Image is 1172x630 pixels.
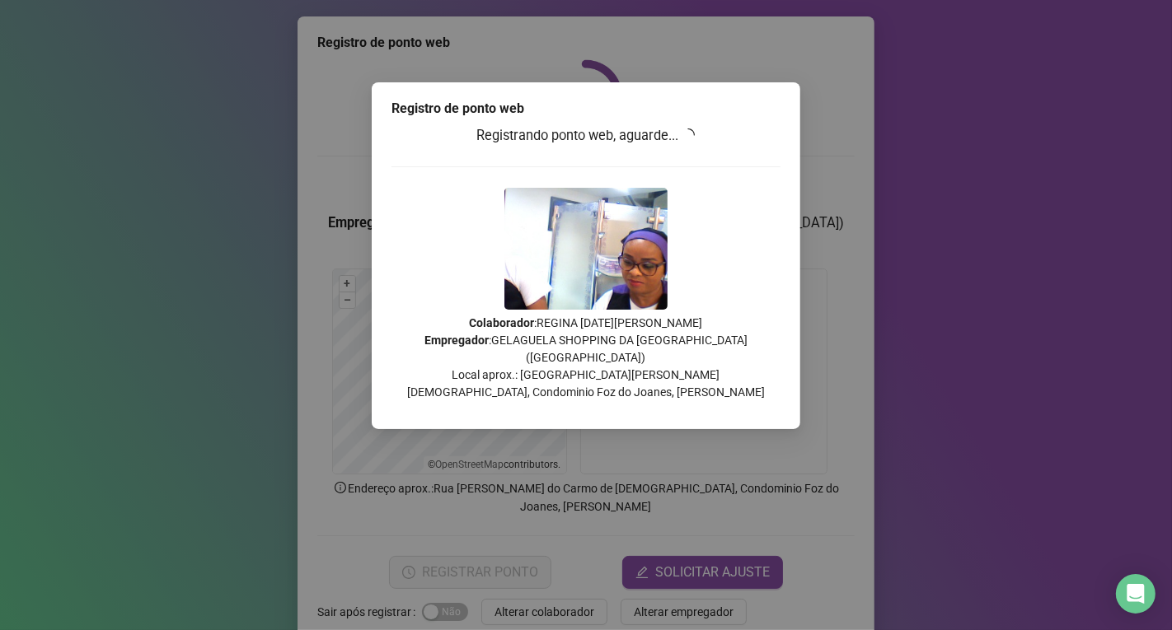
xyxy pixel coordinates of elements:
span: loading [682,128,695,142]
strong: Empregador [424,334,489,347]
div: Registro de ponto web [391,99,781,119]
h3: Registrando ponto web, aguarde... [391,125,781,147]
strong: Colaborador [470,316,535,329]
img: 9k= [504,188,668,310]
p: : REGINA [DATE][PERSON_NAME] : GELAGUELA SHOPPING DA [GEOGRAPHIC_DATA] ([GEOGRAPHIC_DATA]) Local ... [391,315,781,401]
div: Open Intercom Messenger [1116,574,1156,614]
